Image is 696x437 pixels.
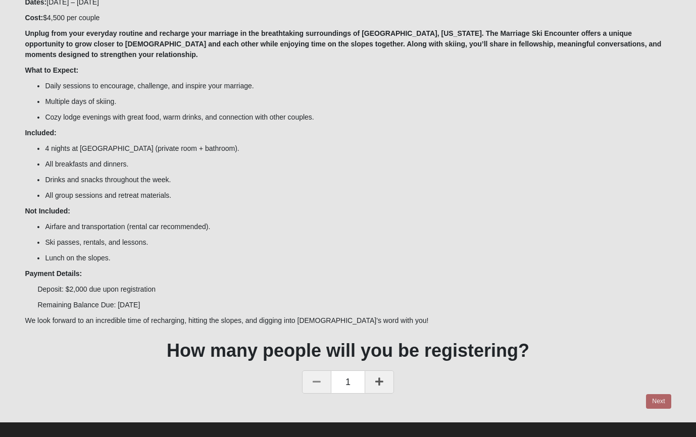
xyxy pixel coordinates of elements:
[25,269,82,278] b: Payment Details:
[25,14,43,22] b: Cost:
[45,112,671,123] li: Cozy lodge evenings with great food, warm drinks, and connection with other couples.
[331,370,365,394] span: 1
[45,159,671,170] li: All breakfasts and dinners.
[45,96,671,107] li: Multiple days of skiing.
[25,129,56,137] b: Included:
[25,13,671,23] p: $4,500 per couple
[45,222,671,232] li: Airfare and transportation (rental car recommended).
[45,237,671,248] li: Ski passes, rentals, and lessons.
[25,207,70,215] b: Not Included:
[45,253,671,263] li: Lunch on the slopes.
[45,81,671,91] li: Daily sessions to encourage, challenge, and inspire your marriage.
[25,340,671,361] h1: How many people will you be registering?
[25,66,78,74] b: What to Expect:
[37,284,671,295] p: Deposit: $2,000 due upon registration
[25,29,661,59] b: Unplug from your everyday routine and recharge your marriage in the breathtaking surroundings of ...
[45,190,671,201] li: All group sessions and retreat materials.
[25,315,671,326] p: We look forward to an incredible time of recharging, hitting the slopes, and digging into [DEMOGR...
[45,175,671,185] li: Drinks and snacks throughout the week.
[37,300,671,310] p: Remaining Balance Due: [DATE]
[45,143,671,154] li: 4 nights at [GEOGRAPHIC_DATA] (private room + bathroom).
